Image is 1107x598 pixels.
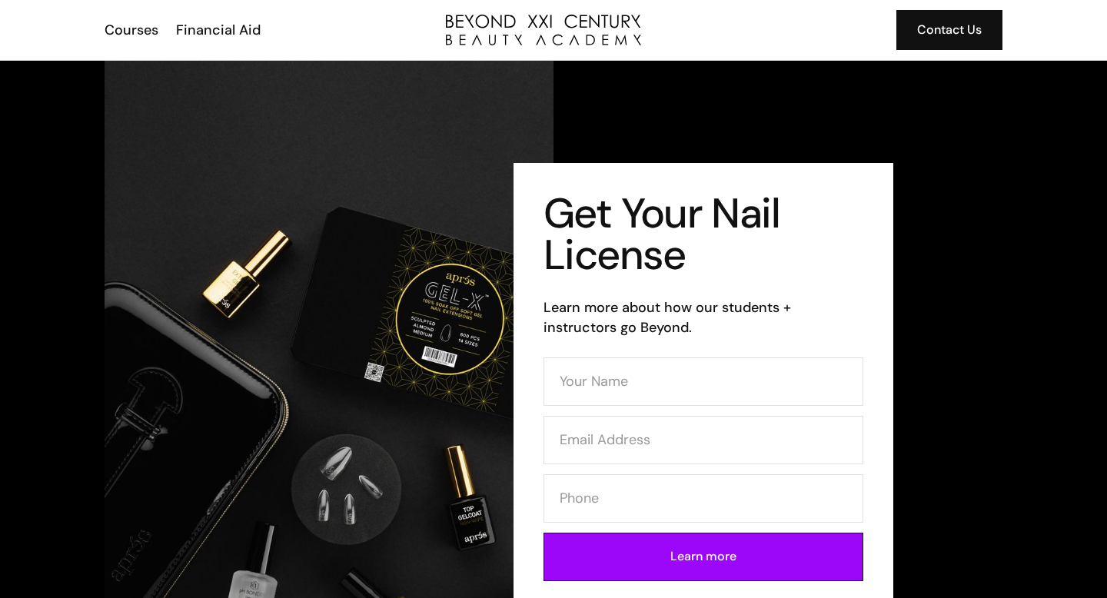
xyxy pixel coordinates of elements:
div: Financial Aid [176,20,261,40]
input: Your Name [544,357,863,406]
a: Contact Us [896,10,1002,50]
h1: Get Your Nail License [544,193,863,276]
h6: Learn more about how our students + instructors go Beyond. [544,297,863,337]
form: Contact Form (Mani) [544,357,863,591]
input: Email Address [544,416,863,464]
a: Financial Aid [166,20,268,40]
input: Phone [544,474,863,523]
div: Courses [105,20,158,40]
div: Contact Us [917,20,982,40]
input: Learn more [544,533,863,581]
a: home [446,15,641,45]
a: Courses [95,20,166,40]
